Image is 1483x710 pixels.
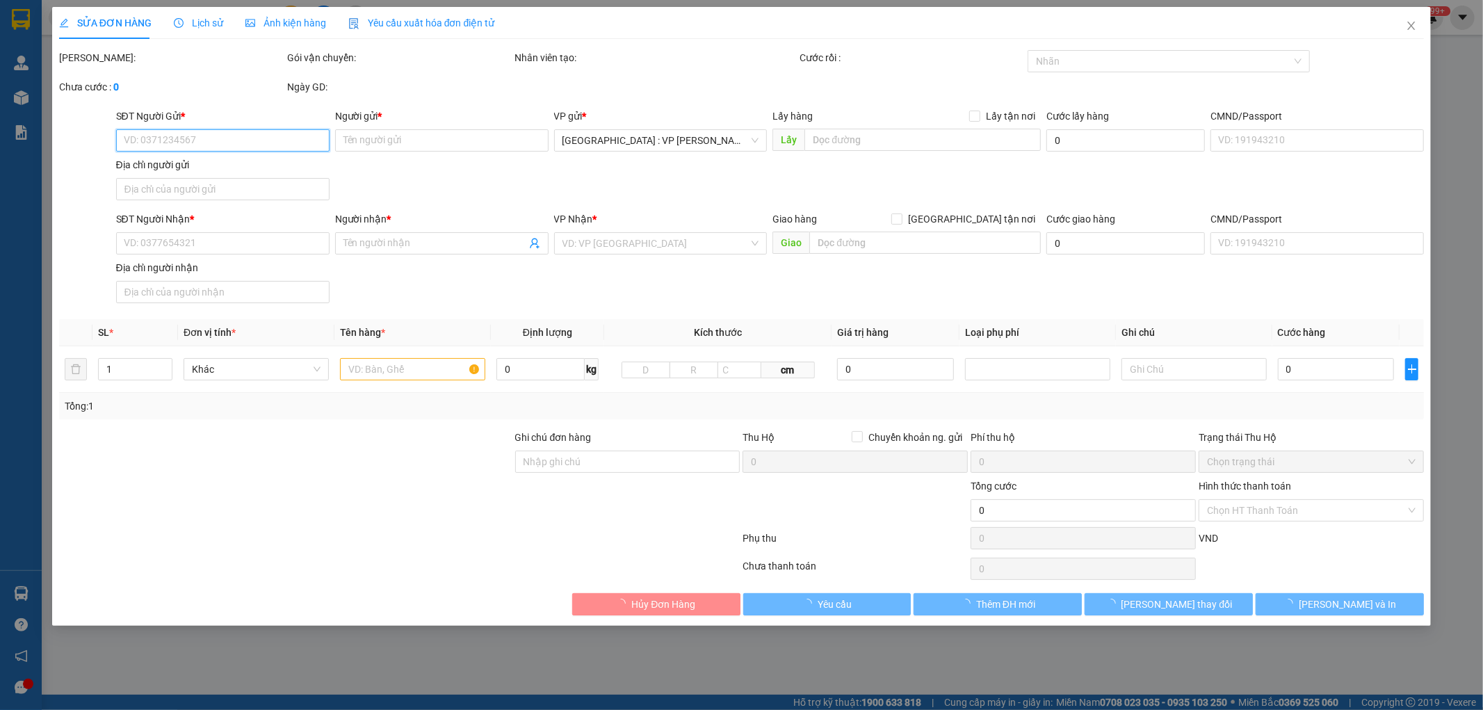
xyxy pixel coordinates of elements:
span: loading [802,599,818,608]
input: Dọc đường [804,129,1041,151]
span: Giá trị hàng [837,327,889,338]
input: Dọc đường [809,232,1041,254]
div: Địa chỉ người nhận [116,260,330,275]
span: Tổng cước [971,481,1016,492]
span: Lịch sử [174,17,223,29]
span: Định lượng [523,327,572,338]
span: Đà Nẵng : VP Thanh Khê [562,130,759,151]
div: SĐT Người Nhận [116,211,330,227]
img: icon [348,18,359,29]
div: Phí thu hộ [971,430,1196,451]
span: [PERSON_NAME] và In [1299,597,1396,612]
input: R [670,362,718,378]
span: clock-circle [174,18,184,28]
input: Ghi chú đơn hàng [515,451,740,473]
label: Hình thức thanh toán [1199,481,1291,492]
div: Nhân viên tạo: [515,50,797,65]
div: Người nhận [335,211,549,227]
th: Ghi chú [1116,319,1272,346]
span: plus [1406,364,1418,375]
input: Cước lấy hàng [1046,129,1205,152]
input: Ghi Chú [1121,358,1267,380]
span: user-add [529,238,540,249]
span: Hủy Đơn Hàng [631,597,695,612]
span: loading [961,599,976,608]
input: Địa chỉ của người gửi [116,178,330,200]
div: Chưa thanh toán [742,558,970,583]
div: CMND/Passport [1210,211,1424,227]
div: Người gửi [335,108,549,124]
label: Cước lấy hàng [1046,111,1109,122]
div: Ngày GD: [287,79,512,95]
div: Chưa cước : [59,79,284,95]
span: Lấy [772,129,804,151]
button: plus [1405,358,1418,380]
button: Close [1392,7,1431,46]
div: Gói vận chuyển: [287,50,512,65]
span: Tên hàng [340,327,385,338]
div: VP gửi [554,108,768,124]
span: edit [59,18,69,28]
div: Cước rồi : [800,50,1025,65]
div: Phụ thu [742,531,970,555]
span: Yêu cầu xuất hóa đơn điện tử [348,17,495,29]
input: Địa chỉ của người nhận [116,281,330,303]
span: Giao hàng [772,213,817,225]
div: CMND/Passport [1210,108,1424,124]
span: VND [1199,533,1218,544]
th: Loại phụ phí [959,319,1116,346]
span: picture [245,18,255,28]
button: [PERSON_NAME] và In [1256,593,1424,615]
input: Cước giao hàng [1046,232,1205,255]
span: loading [616,599,631,608]
span: Khác [192,359,321,380]
button: [PERSON_NAME] thay đổi [1085,593,1253,615]
button: delete [65,358,87,380]
span: SL [98,327,109,338]
span: Thêm ĐH mới [976,597,1035,612]
span: close [1406,20,1417,31]
span: Yêu cầu [818,597,852,612]
label: Ghi chú đơn hàng [515,432,592,443]
input: VD: Bàn, Ghế [340,358,485,380]
b: 0 [113,81,119,92]
div: Địa chỉ người gửi [116,157,330,172]
button: Yêu cầu [743,593,911,615]
span: Đơn vị tính [184,327,236,338]
span: Cước hàng [1278,327,1326,338]
button: Hủy Đơn Hàng [572,593,740,615]
div: Trạng thái Thu Hộ [1199,430,1424,445]
label: Cước giao hàng [1046,213,1115,225]
div: Tổng: 1 [65,398,572,414]
span: loading [1106,599,1121,608]
div: [PERSON_NAME]: [59,50,284,65]
span: Lấy tận nơi [980,108,1041,124]
span: Kích thước [694,327,742,338]
span: SỬA ĐƠN HÀNG [59,17,152,29]
span: [PERSON_NAME] thay đổi [1121,597,1233,612]
input: C [718,362,761,378]
span: Chọn trạng thái [1207,451,1416,472]
input: D [622,362,670,378]
span: [GEOGRAPHIC_DATA] tận nơi [902,211,1041,227]
span: cm [761,362,815,378]
button: Thêm ĐH mới [914,593,1082,615]
div: SĐT Người Gửi [116,108,330,124]
span: Chuyển khoản ng. gửi [863,430,968,445]
span: Giao [772,232,809,254]
span: loading [1283,599,1299,608]
span: Thu Hộ [743,432,775,443]
span: VP Nhận [554,213,593,225]
span: kg [585,358,599,380]
span: Lấy hàng [772,111,813,122]
span: Ảnh kiện hàng [245,17,326,29]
